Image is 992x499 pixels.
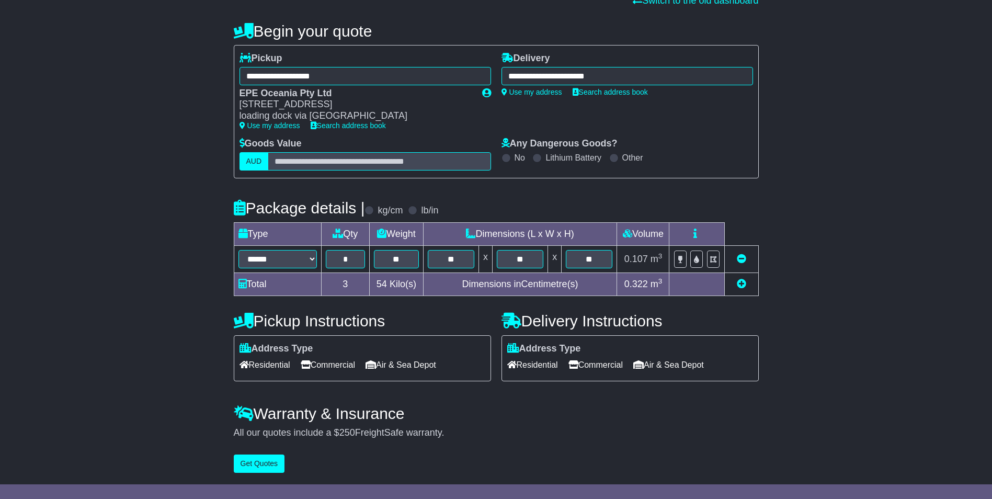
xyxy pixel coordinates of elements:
[240,53,282,64] label: Pickup
[240,99,472,110] div: [STREET_ADDRESS]
[240,357,290,373] span: Residential
[737,279,746,289] a: Add new item
[658,252,663,260] sup: 3
[366,357,436,373] span: Air & Sea Depot
[240,138,302,150] label: Goods Value
[573,88,648,96] a: Search address book
[501,88,562,96] a: Use my address
[321,273,370,296] td: 3
[651,254,663,264] span: m
[234,427,759,439] div: All our quotes include a $ FreightSafe warranty.
[568,357,623,373] span: Commercial
[234,455,285,473] button: Get Quotes
[651,279,663,289] span: m
[737,254,746,264] a: Remove this item
[234,222,321,245] td: Type
[234,199,365,217] h4: Package details |
[507,343,581,355] label: Address Type
[501,312,759,330] h4: Delivery Instructions
[624,254,648,264] span: 0.107
[545,153,601,163] label: Lithium Battery
[240,152,269,171] label: AUD
[234,273,321,296] td: Total
[301,357,355,373] span: Commercial
[377,279,387,289] span: 54
[240,121,300,130] a: Use my address
[234,405,759,422] h4: Warranty & Insurance
[378,205,403,217] label: kg/cm
[624,279,648,289] span: 0.322
[234,312,491,330] h4: Pickup Instructions
[240,88,472,99] div: EPE Oceania Pty Ltd
[501,53,550,64] label: Delivery
[617,222,669,245] td: Volume
[421,205,438,217] label: lb/in
[507,357,558,373] span: Residential
[370,273,424,296] td: Kilo(s)
[423,222,617,245] td: Dimensions (L x W x H)
[370,222,424,245] td: Weight
[240,343,313,355] label: Address Type
[633,357,704,373] span: Air & Sea Depot
[548,245,562,273] td: x
[234,22,759,40] h4: Begin your quote
[658,277,663,285] sup: 3
[339,427,355,438] span: 250
[311,121,386,130] a: Search address book
[423,273,617,296] td: Dimensions in Centimetre(s)
[321,222,370,245] td: Qty
[478,245,492,273] td: x
[515,153,525,163] label: No
[622,153,643,163] label: Other
[501,138,618,150] label: Any Dangerous Goods?
[240,110,472,122] div: loading dock via [GEOGRAPHIC_DATA]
